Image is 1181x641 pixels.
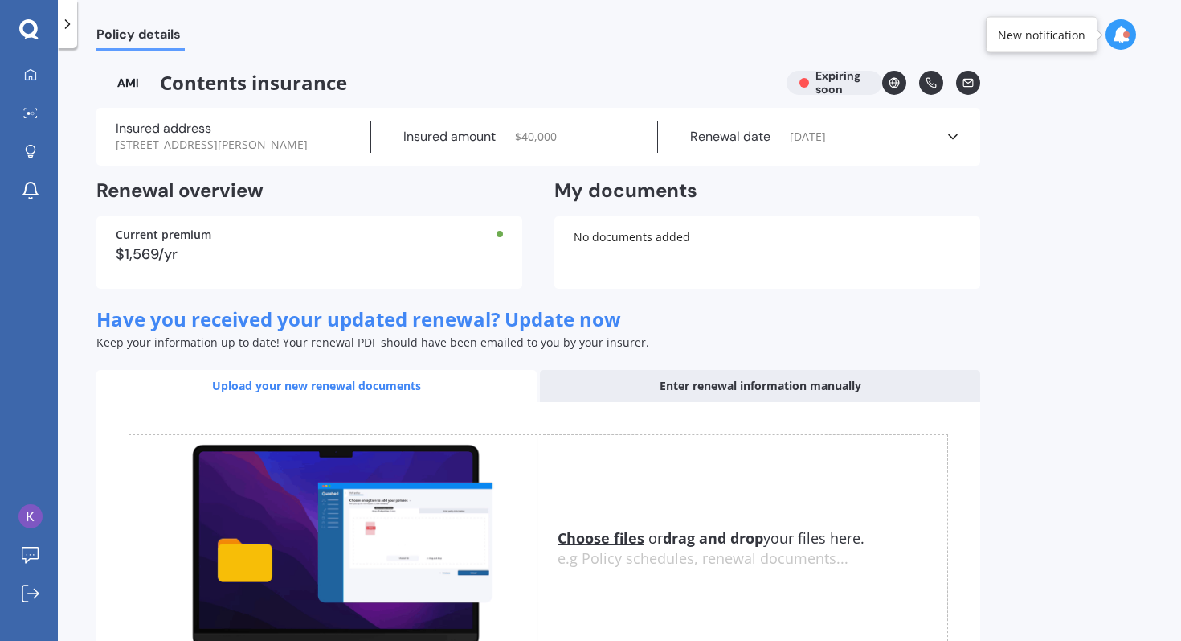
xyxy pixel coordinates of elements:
[558,550,947,568] div: e.g Policy schedules, renewal documents...
[790,129,826,145] span: [DATE]
[96,335,649,350] span: Keep your information up to date! Your renewal PDF should have been emailed to you by your insurer.
[403,129,496,145] label: Insured amount
[18,504,43,528] img: ACg8ocLFZuMKx4MqxNVHd4ChkMDrrBcI8EqcQSXxMy084-njOyYZMA=s96-c
[116,247,503,261] div: $1,569/yr
[96,370,537,402] div: Upload your new renewal documents
[515,129,557,145] span: $ 40,000
[558,528,864,548] span: or your files here.
[690,129,770,145] label: Renewal date
[558,528,644,548] u: Choose files
[116,229,503,240] div: Current premium
[540,370,980,402] div: Enter renewal information manually
[663,528,763,548] b: drag and drop
[96,179,522,203] h2: Renewal overview
[96,306,621,332] span: Have you received your updated renewal? Update now
[96,71,774,95] span: Contents insurance
[96,71,160,95] img: AMI-text-1.webp
[116,121,211,137] label: Insured address
[998,27,1085,43] div: New notification
[554,216,980,289] div: No documents added
[96,27,185,48] span: Policy details
[554,179,697,203] h2: My documents
[116,137,308,153] span: [STREET_ADDRESS][PERSON_NAME]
